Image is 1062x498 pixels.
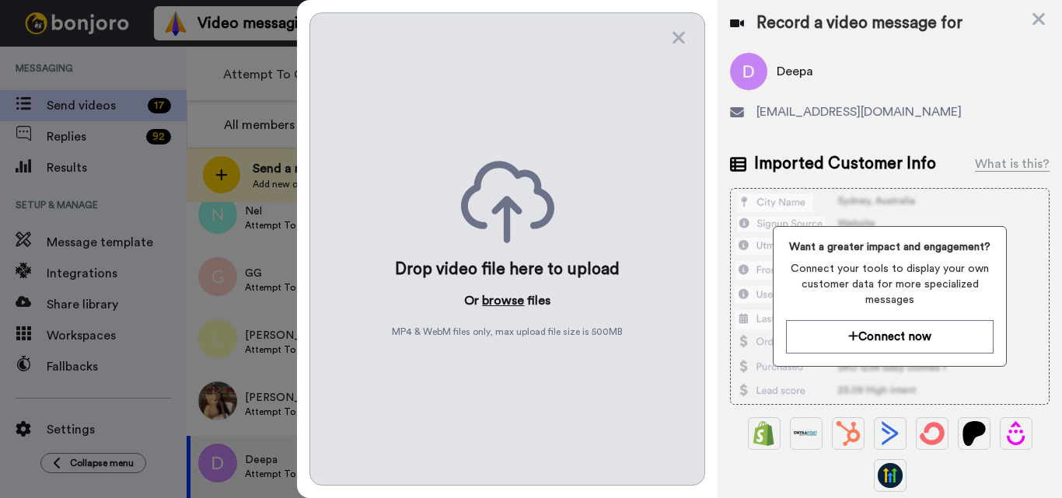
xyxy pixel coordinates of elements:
div: Drop video file here to upload [395,259,620,280]
img: ActiveCampaign [878,421,903,446]
span: Imported Customer Info [754,152,936,176]
div: What is this? [975,155,1050,173]
img: Ontraport [794,421,819,446]
button: Connect now [786,320,994,353]
img: Shopify [752,421,777,446]
img: Hubspot [836,421,861,446]
span: MP4 & WebM files only, max upload file size is 500 MB [392,326,623,338]
p: Or files [464,291,550,310]
img: Drip [1004,421,1029,446]
button: browse [482,291,524,310]
span: Want a greater impact and engagement? [786,239,994,255]
span: Connect your tools to display your own customer data for more specialized messages [786,261,994,308]
img: ConvertKit [920,421,945,446]
img: Patreon [962,421,987,446]
img: GoHighLevel [878,463,903,488]
span: [EMAIL_ADDRESS][DOMAIN_NAME] [756,103,962,121]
